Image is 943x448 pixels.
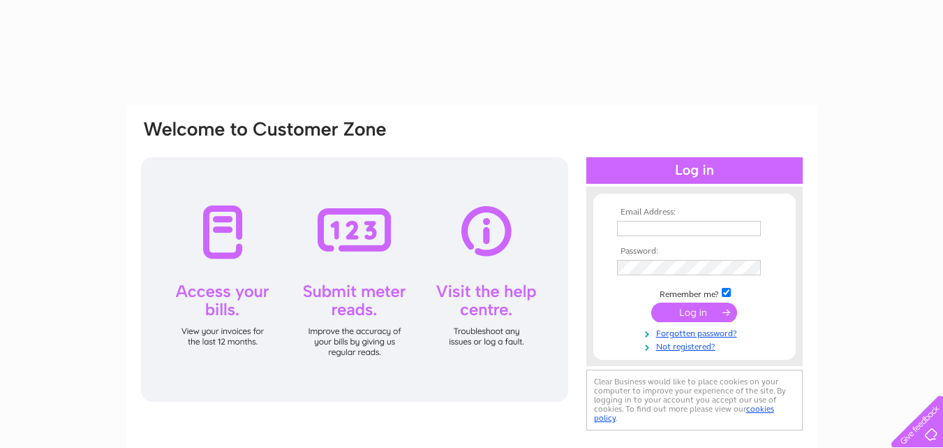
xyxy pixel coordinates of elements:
[594,404,774,423] a: cookies policy
[614,208,775,217] th: Email Address:
[617,326,775,339] a: Forgotten password?
[651,303,737,322] input: Submit
[614,286,775,300] td: Remember me?
[586,370,803,431] div: Clear Business would like to place cookies on your computer to improve your experience of the sit...
[617,339,775,352] a: Not registered?
[614,247,775,256] th: Password:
